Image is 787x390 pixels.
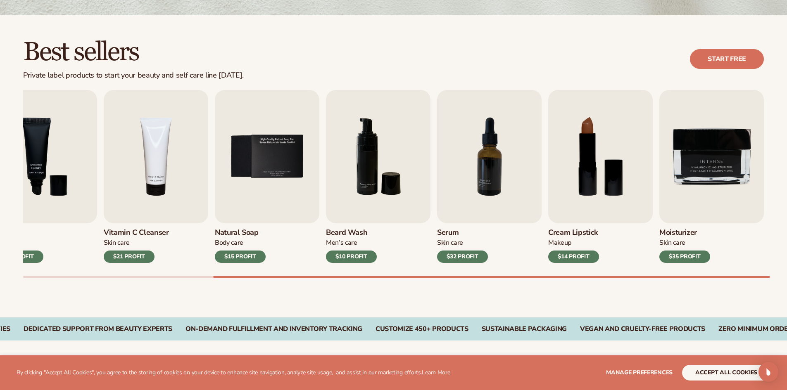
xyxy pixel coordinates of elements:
h3: Natural Soap [215,228,266,237]
h2: Best sellers [23,38,244,66]
img: logo_orange.svg [13,13,20,20]
a: 8 / 9 [548,90,653,263]
button: accept all cookies [682,365,770,381]
div: Skin Care [659,239,710,247]
div: Body Care [215,239,266,247]
div: Men’s Care [326,239,377,247]
div: $10 PROFIT [326,251,377,263]
div: $14 PROFIT [548,251,599,263]
div: Skin Care [104,239,169,247]
a: 4 / 9 [104,90,208,263]
a: 9 / 9 [659,90,764,263]
div: Domain: [DOMAIN_NAME] [21,21,91,28]
div: Open Intercom Messenger [758,362,778,382]
img: tab_keywords_by_traffic_grey.svg [82,48,89,54]
div: Domain Overview [31,49,74,54]
div: $21 PROFIT [104,251,155,263]
a: Start free [690,49,764,69]
a: 7 / 9 [437,90,542,263]
div: $32 PROFIT [437,251,488,263]
div: Skin Care [437,239,488,247]
div: Keywords by Traffic [91,49,139,54]
div: Dedicated Support From Beauty Experts [24,325,172,333]
a: 6 / 9 [326,90,430,263]
h3: Moisturizer [659,228,710,237]
div: v 4.0.25 [23,13,40,20]
div: Private label products to start your beauty and self care line [DATE]. [23,71,244,80]
button: Manage preferences [606,365,673,381]
div: SUSTAINABLE PACKAGING [482,325,567,333]
a: 5 / 9 [215,90,319,263]
h3: Beard Wash [326,228,377,237]
img: tab_domain_overview_orange.svg [22,48,29,54]
a: Learn More [422,369,450,376]
div: Makeup [548,239,599,247]
h3: Serum [437,228,488,237]
span: Manage preferences [606,369,673,376]
h3: Cream Lipstick [548,228,599,237]
p: By clicking "Accept All Cookies", you agree to the storing of cookies on your device to enhance s... [17,369,450,376]
div: VEGAN AND CRUELTY-FREE PRODUCTS [580,325,705,333]
div: On-Demand Fulfillment and Inventory Tracking [185,325,362,333]
h3: Vitamin C Cleanser [104,228,169,237]
img: website_grey.svg [13,21,20,28]
div: CUSTOMIZE 450+ PRODUCTS [376,325,468,333]
div: $35 PROFIT [659,251,710,263]
div: $15 PROFIT [215,251,266,263]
